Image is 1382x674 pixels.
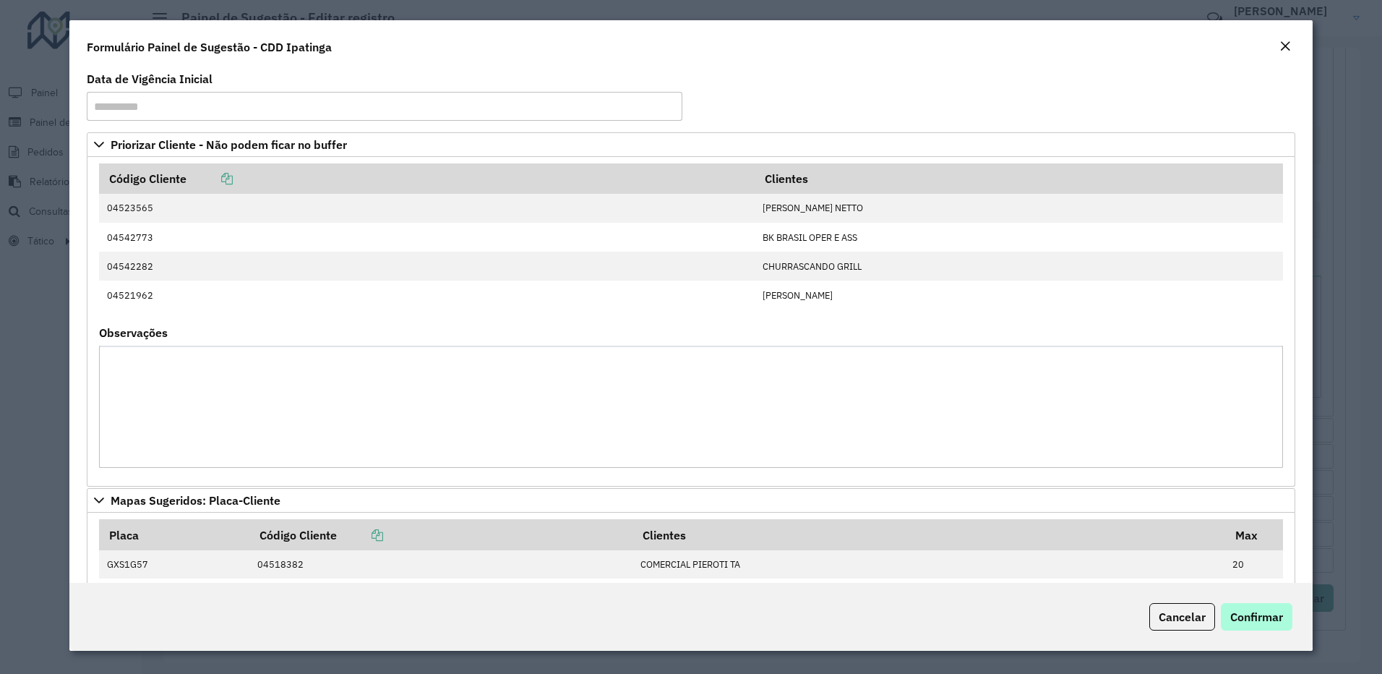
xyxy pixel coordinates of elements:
td: 04523565 [99,194,755,223]
td: 04542282 [99,252,755,281]
td: 20 [1225,579,1283,663]
span: Cancelar [1159,610,1206,624]
td: 04518382 [249,550,632,579]
div: Priorizar Cliente - Não podem ficar no buffer [87,157,1296,487]
th: Placa [99,519,249,550]
td: GSV2B84 [99,579,249,663]
h4: Formulário Painel de Sugestão - CDD Ipatinga [87,38,332,56]
th: Clientes [755,163,1283,194]
a: Copiar [337,528,383,542]
td: 04515502 04539863 04540114 04546689 04549425 [249,579,632,663]
a: Priorizar Cliente - Não podem ficar no buffer [87,132,1296,157]
td: 04521962 [99,281,755,310]
a: Copiar [186,171,233,186]
td: BK BRASIL OPER E ASS [755,223,1283,252]
td: 20 [1225,550,1283,579]
td: [PERSON_NAME] [755,281,1283,310]
td: SUPERMERCADO CANTELI [PERSON_NAME] SI COMERCIAL ADIAS LTDA [PERSON_NAME] DE AS BENDITO FRANGO HAM... [632,579,1225,663]
td: [PERSON_NAME] NETTO [755,194,1283,223]
td: GXS1G57 [99,550,249,579]
th: Clientes [632,519,1225,550]
td: 04542773 [99,223,755,252]
td: CHURRASCANDO GRILL [755,252,1283,281]
button: Close [1275,38,1295,56]
span: Mapas Sugeridos: Placa-Cliente [111,495,280,506]
th: Código Cliente [249,519,632,550]
label: Observações [99,324,168,341]
td: COMERCIAL PIEROTI TA [632,550,1225,579]
span: Priorizar Cliente - Não podem ficar no buffer [111,139,347,150]
th: Max [1225,519,1283,550]
button: Cancelar [1149,603,1215,631]
span: Confirmar [1230,610,1283,624]
label: Data de Vigência Inicial [87,70,213,88]
button: Confirmar [1221,603,1292,631]
em: Fechar [1279,40,1291,52]
th: Código Cliente [99,163,755,194]
a: Mapas Sugeridos: Placa-Cliente [87,488,1296,513]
